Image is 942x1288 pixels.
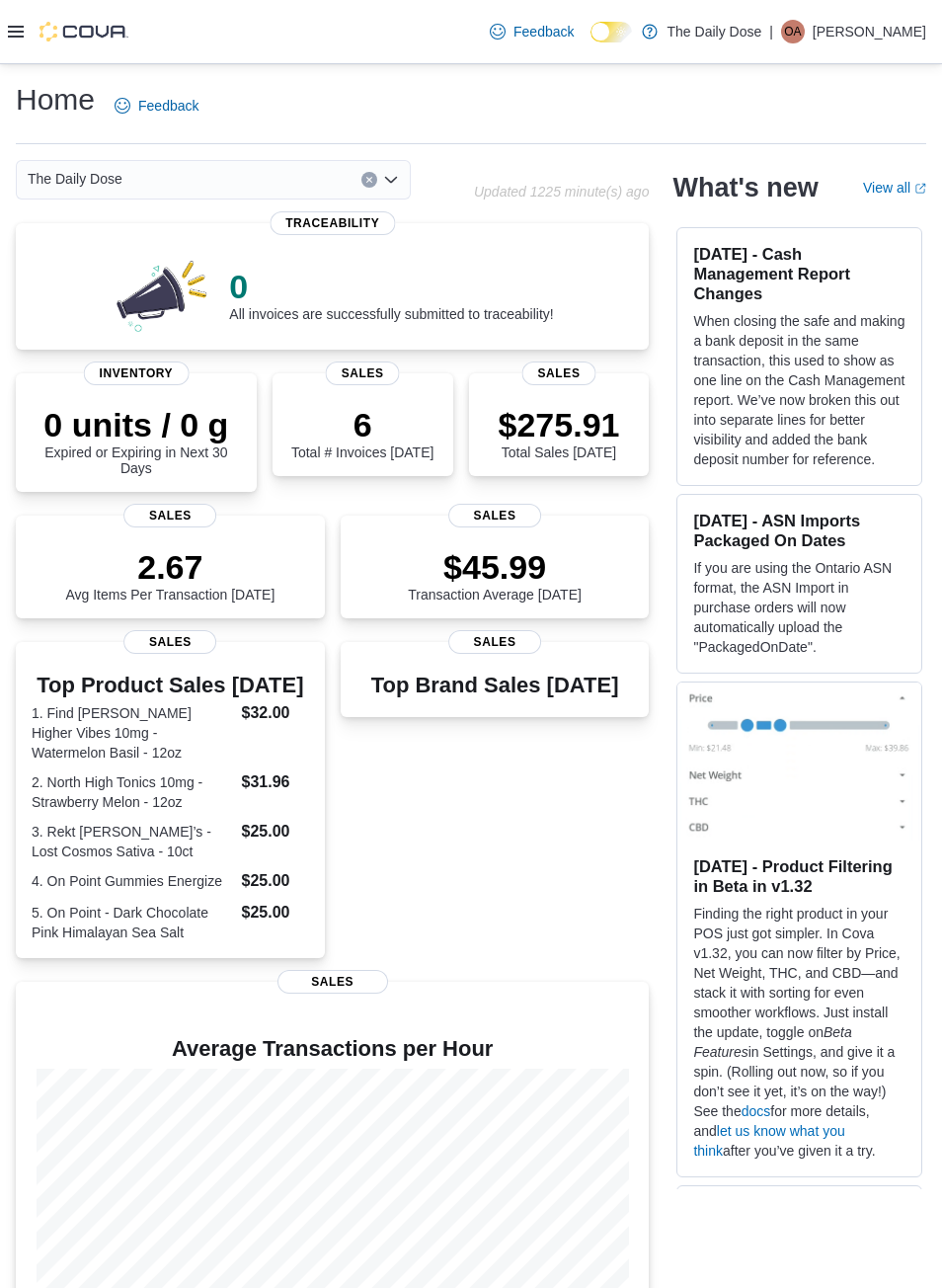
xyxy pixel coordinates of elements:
[326,362,400,385] span: Sales
[242,901,309,925] dd: $25.00
[32,772,234,812] dt: 2. North High Tonics 10mg - Strawberry Melon - 12oz
[522,362,596,385] span: Sales
[291,405,433,460] div: Total # Invoices [DATE]
[291,405,433,444] p: 6
[32,405,241,444] p: 0 units / 0 g
[672,172,818,203] h2: What's new
[693,311,905,469] p: When closing the safe and making a bank deposit in the same transaction, this used to show as one...
[32,1037,633,1061] h4: Average Transactions per Hour
[693,904,905,1101] p: Finding the right product in your POS just got simpler. In Cova v1.32, you can now filter by Pric...
[242,820,309,844] dd: $25.00
[32,703,234,763] dt: 1. Find [PERSON_NAME] Higher Vibes 10mg - Watermelon Basil - 12oz
[482,12,582,51] a: Feedback
[32,822,234,861] dt: 3. Rekt [PERSON_NAME]’s - Lost Cosmos Sativa - 10ct
[123,504,216,527] span: Sales
[499,405,620,460] div: Total Sales [DATE]
[229,267,553,306] p: 0
[693,856,905,896] h3: [DATE] - Product Filtering in Beta in v1.32
[693,511,905,550] h3: [DATE] - ASN Imports Packaged On Dates
[693,1024,851,1060] em: Beta Features
[112,255,214,334] img: 0
[28,167,122,191] span: The Daily Dose
[914,183,926,195] svg: External link
[229,267,553,322] div: All invoices are successfully submitted to traceability!
[863,180,926,196] a: View allExternal link
[784,20,801,43] span: OA
[769,20,773,43] p: |
[667,20,762,43] p: The Daily Dose
[693,1123,844,1159] a: let us know what you think
[474,184,649,200] p: Updated 1225 minute(s) ago
[277,970,388,994] span: Sales
[499,405,620,444] p: $275.91
[242,770,309,794] dd: $31.96
[123,630,216,654] span: Sales
[107,86,206,125] a: Feedback
[408,547,582,603] div: Transaction Average [DATE]
[781,20,805,43] div: Omar Ali
[270,211,395,235] span: Traceability
[65,547,275,603] div: Avg Items Per Transaction [DATE]
[590,22,632,42] input: Dark Mode
[693,244,905,303] h3: [DATE] - Cash Management Report Changes
[693,1101,905,1161] p: See the for more details, and after you’ve given it a try.
[408,547,582,587] p: $45.99
[39,22,128,41] img: Cova
[742,1103,771,1119] a: docs
[32,871,234,891] dt: 4. On Point Gummies Energize
[371,674,619,697] h3: Top Brand Sales [DATE]
[448,630,541,654] span: Sales
[361,172,377,188] button: Clear input
[138,96,198,116] span: Feedback
[65,547,275,587] p: 2.67
[448,504,541,527] span: Sales
[813,20,926,43] p: [PERSON_NAME]
[16,80,95,120] h1: Home
[242,869,309,893] dd: $25.00
[32,903,234,942] dt: 5. On Point - Dark Chocolate Pink Himalayan Sea Salt
[590,42,591,43] span: Dark Mode
[32,674,309,697] h3: Top Product Sales [DATE]
[513,22,574,41] span: Feedback
[242,701,309,725] dd: $32.00
[383,172,399,188] button: Open list of options
[32,405,241,476] div: Expired or Expiring in Next 30 Days
[693,558,905,657] p: If you are using the Ontario ASN format, the ASN Import in purchase orders will now automatically...
[84,362,190,385] span: Inventory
